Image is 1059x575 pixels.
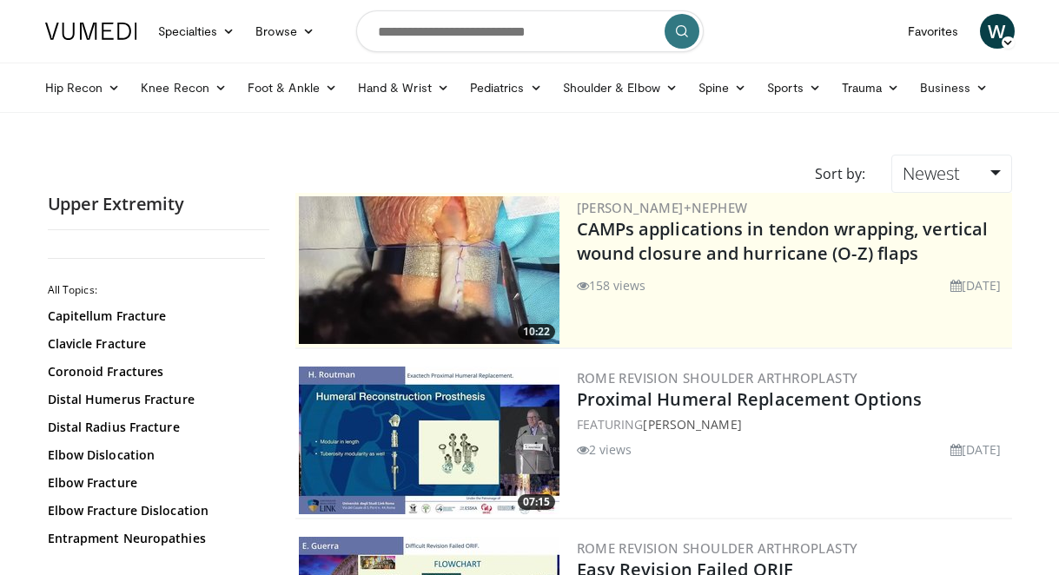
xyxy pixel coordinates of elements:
[577,217,989,265] a: CAMPs applications in tendon wrapping, vertical wound closure and hurricane (O-Z) flaps
[577,415,1009,433] div: FEATURING
[48,335,261,353] a: Clavicle Fracture
[577,440,632,459] li: 2 views
[245,14,325,49] a: Browse
[48,363,261,380] a: Coronoid Fractures
[910,70,998,105] a: Business
[891,155,1011,193] a: Newest
[903,162,960,185] span: Newest
[48,391,261,408] a: Distal Humerus Fracture
[897,14,970,49] a: Favorites
[48,558,261,575] a: [PERSON_NAME] Injury
[688,70,757,105] a: Spine
[347,70,460,105] a: Hand & Wrist
[802,155,878,193] div: Sort by:
[148,14,246,49] a: Specialties
[299,196,559,344] a: 10:22
[980,14,1015,49] a: W
[48,193,269,215] h2: Upper Extremity
[518,494,555,510] span: 07:15
[237,70,347,105] a: Foot & Ankle
[757,70,831,105] a: Sports
[518,324,555,340] span: 10:22
[48,283,265,297] h2: All Topics:
[130,70,237,105] a: Knee Recon
[950,440,1002,459] li: [DATE]
[299,367,559,514] img: 3d690308-9757-4d1f-b0cf-d2daa646b20c.300x170_q85_crop-smart_upscale.jpg
[831,70,910,105] a: Trauma
[356,10,704,52] input: Search topics, interventions
[48,419,261,436] a: Distal Radius Fracture
[643,416,741,433] a: [PERSON_NAME]
[950,276,1002,294] li: [DATE]
[577,199,748,216] a: [PERSON_NAME]+Nephew
[577,387,923,411] a: Proximal Humeral Replacement Options
[299,196,559,344] img: 2677e140-ee51-4d40-a5f5-4f29f195cc19.300x170_q85_crop-smart_upscale.jpg
[48,446,261,464] a: Elbow Dislocation
[48,307,261,325] a: Capitellum Fracture
[553,70,688,105] a: Shoulder & Elbow
[460,70,553,105] a: Pediatrics
[577,539,858,557] a: Rome Revision Shoulder Arthroplasty
[45,23,137,40] img: VuMedi Logo
[48,502,261,519] a: Elbow Fracture Dislocation
[299,367,559,514] a: 07:15
[48,474,261,492] a: Elbow Fracture
[577,276,646,294] li: 158 views
[577,369,858,387] a: Rome Revision Shoulder Arthroplasty
[35,70,131,105] a: Hip Recon
[48,530,261,547] a: Entrapment Neuropathies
